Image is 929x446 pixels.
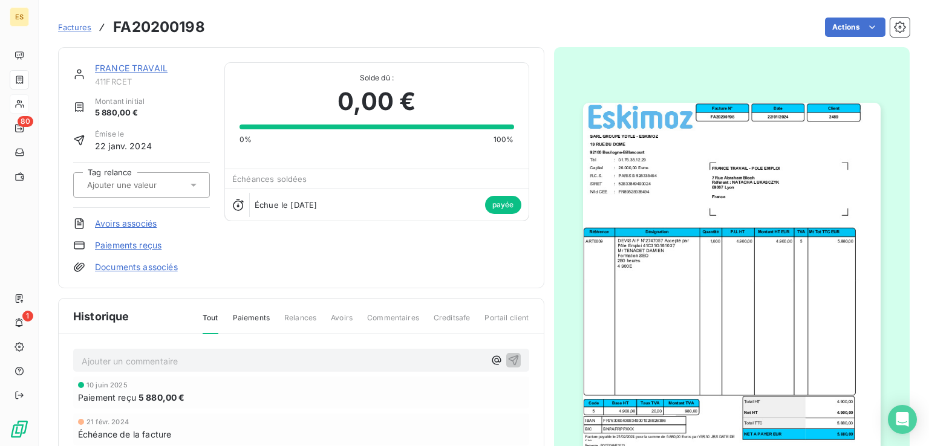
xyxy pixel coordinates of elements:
span: Relances [284,312,316,333]
span: 5 880,00 € [95,107,145,119]
span: Portail client [484,312,529,333]
span: Factures [58,22,91,32]
input: Ajouter une valeur [86,179,207,190]
span: Montant initial [95,96,145,107]
span: 21 févr. 2024 [86,418,129,425]
span: Échue le [DATE] [255,200,317,210]
img: Logo LeanPay [10,419,29,439]
span: 22 janv. 2024 [95,140,152,152]
span: payée [485,196,521,214]
span: 80 [18,116,33,127]
span: 411FRCET [95,77,210,86]
span: 5 880,00 € [139,391,185,404]
span: Échéances soldées [232,174,307,184]
span: Échéance de la facture [78,428,171,441]
div: Open Intercom Messenger [888,405,917,434]
span: Émise le [95,129,152,140]
span: Tout [203,312,218,334]
span: Paiements [233,312,270,333]
span: Avoirs [331,312,353,333]
h3: FA20200198 [113,16,205,38]
span: Commentaires [367,312,419,333]
button: Actions [825,18,885,37]
span: 0,00 € [337,83,416,120]
a: FRANCE TRAVAIL [95,63,168,73]
span: 0% [240,134,252,145]
span: 10 juin 2025 [86,381,128,389]
span: 100% [494,134,514,145]
a: Avoirs associés [95,218,157,230]
span: Creditsafe [434,312,471,333]
a: Documents associés [95,261,178,273]
div: ES [10,7,29,27]
a: 80 [10,118,28,138]
span: 1 [22,311,33,322]
span: Paiement reçu [78,391,136,404]
span: Solde dû : [240,73,513,83]
a: Factures [58,21,91,33]
a: Paiements reçus [95,239,161,251]
span: Historique [73,308,129,325]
